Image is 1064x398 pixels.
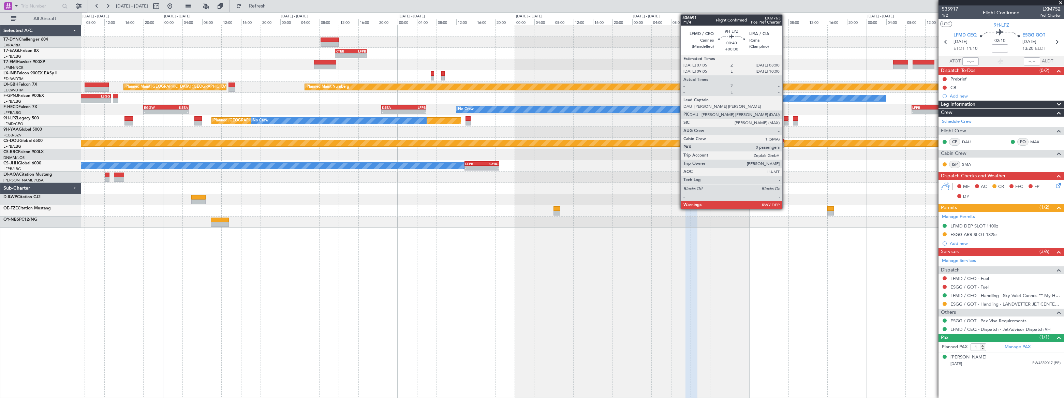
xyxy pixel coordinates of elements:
[3,166,21,172] a: LFPB/LBG
[280,19,300,25] div: 00:00
[1022,45,1033,52] span: 13:20
[750,14,777,19] div: [DATE] - [DATE]
[593,19,612,25] div: 16:00
[912,105,930,109] div: LFPB
[710,19,730,25] div: 16:00
[930,110,948,114] div: -
[3,83,18,87] span: LX-GBH
[760,139,784,143] div: HTZA
[1039,13,1061,18] span: Pref Charter
[351,54,366,58] div: -
[124,19,143,25] div: 16:00
[336,49,351,53] div: KTEB
[966,45,977,52] span: 11:10
[163,19,182,25] div: 00:00
[950,326,1051,332] a: LFMD / CEQ - Dispatch - JetAdvisor Dispatch 9H
[867,19,886,25] div: 00:00
[3,49,39,53] a: T7-EAGLFalcon 8X
[482,166,499,170] div: -
[3,43,20,48] a: EVRA/RIX
[1042,58,1053,65] span: ALDT
[3,116,39,120] a: 9H-LPZLegacy 500
[950,293,1061,298] a: LFMD / CEQ - Handling - Sky Valet Cannes ** My Handling**LFMD / CEQ
[962,139,977,145] a: DAU
[166,110,188,114] div: -
[261,19,280,25] div: 20:00
[3,128,19,132] span: 9H-YAA
[942,5,958,13] span: 535917
[930,105,948,109] div: KBOS
[417,19,437,25] div: 04:00
[950,361,962,366] span: [DATE]
[399,14,425,19] div: [DATE] - [DATE]
[950,240,1061,246] div: Add new
[1039,248,1049,255] span: (3/6)
[847,19,867,25] div: 20:00
[358,19,378,25] div: 16:00
[1015,183,1023,190] span: FFC
[3,195,41,199] a: D-ILWPCitation CJ2
[950,354,987,361] div: [PERSON_NAME]
[906,19,925,25] div: 08:00
[942,344,967,351] label: Planned PAX
[241,19,261,25] div: 16:00
[144,105,166,109] div: EGGW
[3,155,25,160] a: DNMM/LOS
[3,195,17,199] span: D-ILWP
[515,19,534,25] div: 00:00
[950,301,1061,307] a: ESGG / GOT - Handling - LANDVETTER JET CENTER ESGG/GOT
[633,14,660,19] div: [DATE] - [DATE]
[3,121,23,127] a: LFMD/CEQ
[495,19,515,25] div: 20:00
[182,19,202,25] div: 04:00
[437,19,456,25] div: 08:00
[3,139,19,143] span: CS-DOU
[281,14,308,19] div: [DATE] - [DATE]
[769,19,788,25] div: 04:00
[164,14,190,19] div: [DATE] - [DATE]
[1035,45,1046,52] span: ELDT
[83,14,109,19] div: [DATE] - [DATE]
[749,19,769,25] div: 00:00
[949,161,960,168] div: ISP
[3,161,41,165] a: CS-JHHGlobal 6000
[144,110,166,114] div: -
[950,232,997,237] div: ESGG ARR SLOT 1325z
[941,109,952,117] span: Crew
[404,110,426,114] div: -
[482,162,499,166] div: CYBG
[942,118,972,125] a: Schedule Crew
[8,13,74,24] button: All Aircraft
[90,99,110,103] div: -
[950,223,998,229] div: LFMD DEP SLOT 1100z
[382,105,404,109] div: KSEA
[963,183,970,190] span: MF
[336,54,351,58] div: -
[3,60,17,64] span: T7-EMI
[3,60,45,64] a: T7-EMIHawker 900XP
[233,1,274,12] button: Refresh
[3,206,18,210] span: OE-FZE
[738,144,761,148] div: -
[963,193,969,200] span: DP
[941,204,957,212] span: Permits
[1017,138,1029,146] div: FO
[3,150,44,154] a: CS-RRCFalcon 900LX
[912,110,930,114] div: -
[516,14,542,19] div: [DATE] - [DATE]
[1039,204,1049,211] span: (1/2)
[941,172,1006,180] span: Dispatch Checks and Weather
[3,99,21,104] a: LFPB/LBG
[3,128,42,132] a: 9H-YAAGlobal 5000
[954,32,977,39] span: LFMD CEQ
[534,19,554,25] div: 04:00
[942,257,976,264] a: Manage Services
[404,105,426,109] div: LFPB
[465,162,482,166] div: LFPB
[307,82,349,92] div: Planned Maint Nurnberg
[940,21,952,27] button: UTC
[1022,39,1036,45] span: [DATE]
[3,173,52,177] a: LX-AOACitation Mustang
[788,19,808,25] div: 08:00
[1039,5,1061,13] span: LXM752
